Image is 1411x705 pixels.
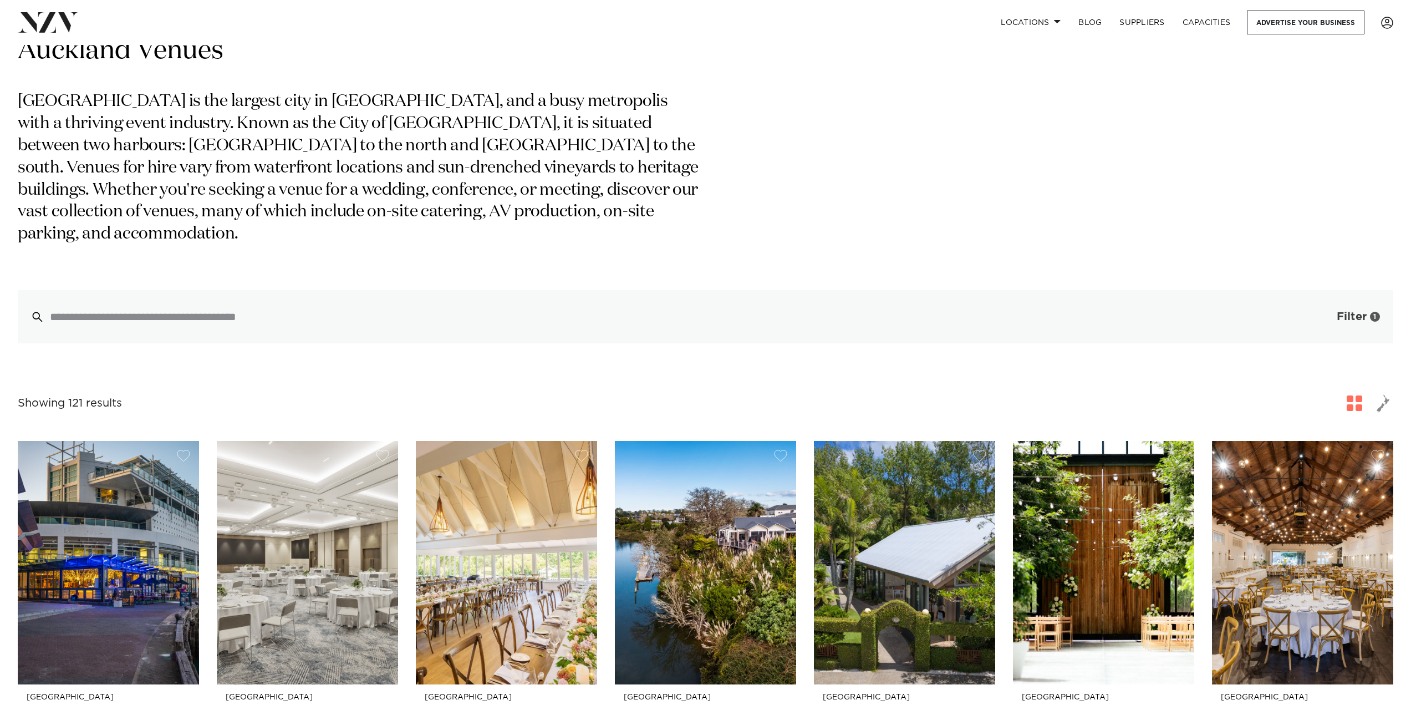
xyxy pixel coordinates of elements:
small: [GEOGRAPHIC_DATA] [425,693,588,702]
img: Tote on Ascot event space [1212,441,1393,684]
a: Capacities [1174,11,1240,34]
a: SUPPLIERS [1111,11,1173,34]
h1: Auckland Venues [18,34,1393,69]
small: [GEOGRAPHIC_DATA] [1022,693,1185,702]
small: [GEOGRAPHIC_DATA] [624,693,787,702]
small: [GEOGRAPHIC_DATA] [226,693,389,702]
a: Locations [992,11,1069,34]
small: [GEOGRAPHIC_DATA] [27,693,190,702]
div: 1 [1370,312,1380,322]
p: [GEOGRAPHIC_DATA] is the largest city in [GEOGRAPHIC_DATA], and a busy metropolis with a thriving... [18,91,703,246]
div: Showing 121 results [18,395,122,412]
span: Filter [1337,311,1367,322]
button: Filter1 [1301,290,1393,343]
small: [GEOGRAPHIC_DATA] [1221,693,1384,702]
a: BLOG [1069,11,1111,34]
a: Advertise your business [1247,11,1364,34]
small: [GEOGRAPHIC_DATA] [823,693,986,702]
img: nzv-logo.png [18,12,78,32]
